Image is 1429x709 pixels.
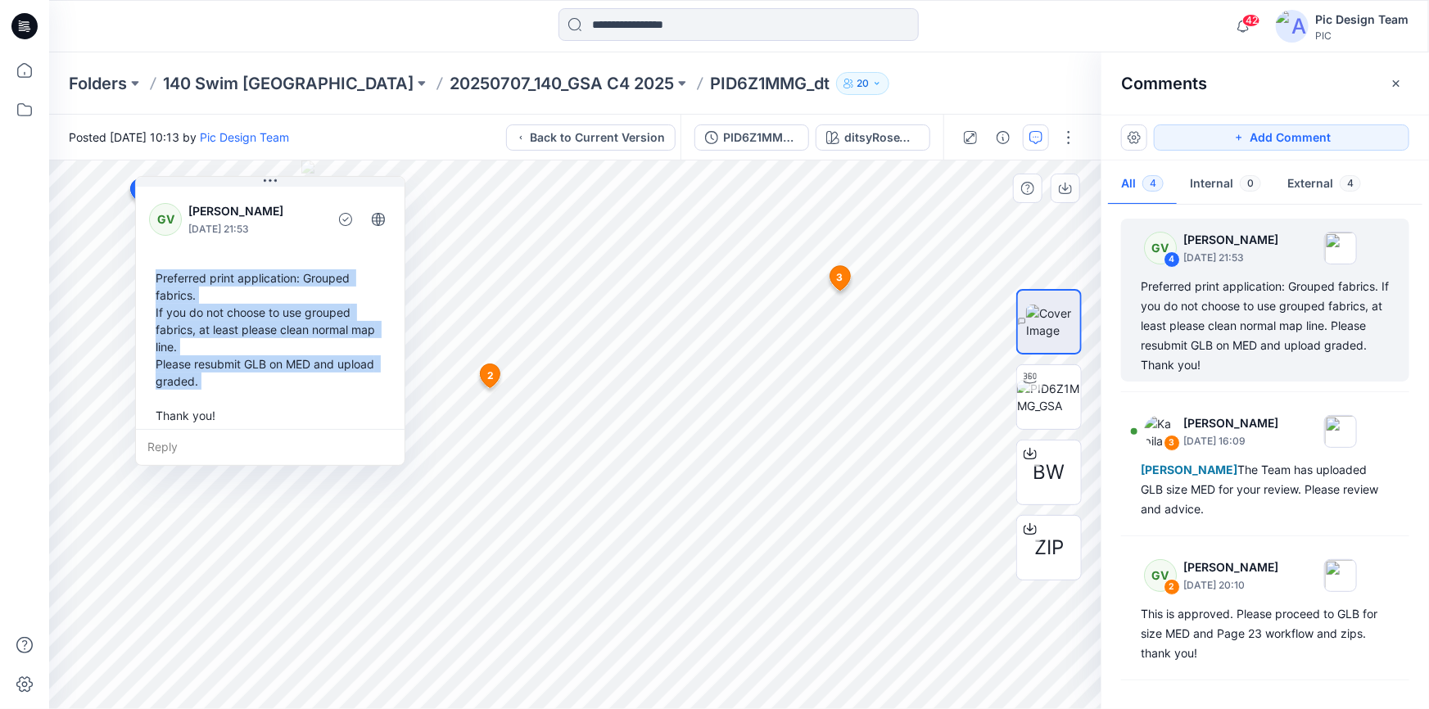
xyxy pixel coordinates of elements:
[1276,10,1309,43] img: avatar
[200,130,289,144] a: Pic Design Team
[1183,413,1278,433] p: [PERSON_NAME]
[1183,230,1278,250] p: [PERSON_NAME]
[694,124,809,151] button: PID6Z1MMG_GSA
[1315,10,1409,29] div: Pic Design Team
[1242,14,1260,27] span: 42
[1183,250,1278,266] p: [DATE] 21:53
[1141,463,1237,476] span: [PERSON_NAME]
[1274,164,1374,205] button: External
[1154,124,1409,151] button: Add Comment
[844,129,920,147] div: ditsyRoseWhiteBlueEnergy
[69,129,289,146] span: Posted [DATE] 10:13 by
[1141,277,1390,375] div: Preferred print application: Grouped fabrics. If you do not choose to use grouped fabrics, at lea...
[136,429,405,465] div: Reply
[1034,533,1064,562] span: ZIP
[1144,415,1177,448] img: Kapila Kothalawala
[1026,305,1080,339] img: Cover Image
[1183,577,1278,594] p: [DATE] 20:10
[149,203,182,236] div: GV
[1144,232,1177,264] div: GV
[710,72,830,95] p: PID6Z1MMG_dt
[1340,175,1361,192] span: 4
[1142,175,1164,192] span: 4
[487,368,494,383] span: 2
[1141,460,1390,519] div: The Team has uploaded GLB size MED for your review. Please review and advice.
[149,263,391,431] div: Preferred print application: Grouped fabrics. If you do not choose to use grouped fabrics, at lea...
[450,72,674,95] a: 20250707_140_GSA C4 2025
[1144,559,1177,592] div: GV
[188,221,322,237] p: [DATE] 21:53
[1017,380,1081,414] img: PID6Z1MMG_GSA
[836,72,889,95] button: 20
[1177,164,1274,205] button: Internal
[69,72,127,95] a: Folders
[163,72,414,95] a: 140 Swim [GEOGRAPHIC_DATA]
[506,124,676,151] button: Back to Current Version
[1183,433,1278,449] p: [DATE] 16:09
[1108,164,1177,205] button: All
[1183,558,1278,577] p: [PERSON_NAME]
[857,75,869,93] p: 20
[1164,251,1180,268] div: 4
[1164,435,1180,451] div: 3
[1033,458,1065,487] span: BW
[723,129,798,147] div: PID6Z1MMG_GSA
[1315,29,1409,42] div: PIC
[990,124,1016,151] button: Details
[837,270,843,285] span: 3
[1164,579,1180,595] div: 2
[188,201,322,221] p: [PERSON_NAME]
[816,124,930,151] button: ditsyRoseWhiteBlueEnergy
[1121,74,1207,93] h2: Comments
[1141,604,1390,663] div: This is approved. Please proceed to GLB for size MED and Page 23 workflow and zips. thank you!
[1240,175,1261,192] span: 0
